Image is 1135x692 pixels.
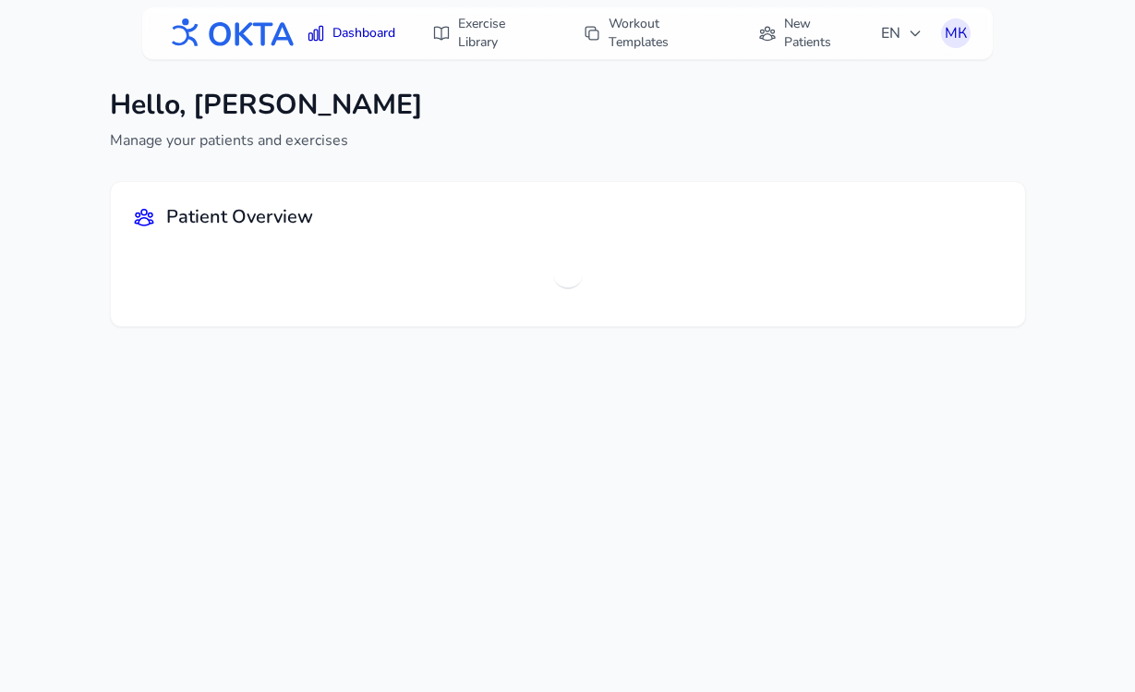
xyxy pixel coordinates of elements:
img: OKTA logo [164,9,296,57]
button: МК [941,18,971,48]
h2: Patient Overview [166,204,313,230]
a: Exercise Library [421,7,558,59]
button: EN [870,15,934,52]
a: Dashboard [296,17,406,50]
p: Manage your patients and exercises [110,129,423,152]
a: Workout Templates [572,7,731,59]
h1: Hello, [PERSON_NAME] [110,89,423,122]
span: EN [881,22,923,44]
a: New Patients [747,7,871,59]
